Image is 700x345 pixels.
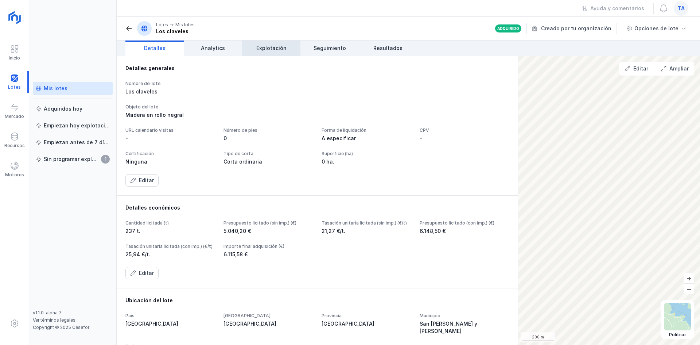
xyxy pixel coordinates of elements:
[223,151,313,157] div: Tipo de corta
[5,114,24,119] div: Mercado
[44,156,99,163] div: Sin programar explotación
[532,23,618,34] div: Creado por tu organización
[223,251,313,258] div: 6.115,58 €
[359,41,417,56] a: Resultados
[125,227,215,235] div: 237 t.
[322,313,411,319] div: Provincia
[4,143,25,149] div: Recursos
[201,45,225,52] span: Analytics
[33,102,113,115] a: Adquiridos hoy
[664,303,691,330] img: political.webp
[139,269,154,277] div: Editar
[223,244,313,249] div: Importe final adquisición (€)
[223,227,313,235] div: 5.040,20 €
[125,88,215,95] div: Los claveles
[223,320,313,327] div: [GEOGRAPHIC_DATA]
[256,45,287,52] span: Explotación
[33,325,113,330] div: Copyright © 2025 Cesefor
[125,127,215,133] div: URL calendario visitas
[322,220,411,226] div: Tasación unitaria licitada (sin imp.) (€/t)
[44,122,110,129] div: Empiezan hoy explotación
[223,135,313,142] div: 0
[125,111,509,119] div: Madera en rollo negral
[125,297,509,304] div: Ubicación del lote
[420,320,509,335] div: San [PERSON_NAME] y [PERSON_NAME]
[33,136,113,149] a: Empiezan antes de 7 días
[184,41,242,56] a: Analytics
[684,284,694,294] button: –
[664,332,691,338] div: Político
[125,313,215,319] div: País
[33,317,75,323] a: Ver términos legales
[590,5,644,12] div: Ayuda y comentarios
[420,227,509,235] div: 6.148,50 €
[175,22,195,28] div: Mis lotes
[125,220,215,226] div: Cantidad licitada (t)
[684,273,694,283] button: +
[125,320,215,327] div: [GEOGRAPHIC_DATA]
[322,158,411,165] div: 0 ha.
[125,251,215,258] div: 25,94 €/t.
[322,135,411,142] div: A especificar
[322,151,411,157] div: Superficie (ha)
[223,158,313,165] div: Corta ordinaria
[139,177,154,184] div: Editar
[101,155,110,164] span: 1
[156,22,168,28] div: Lotes
[125,267,159,279] button: Editar
[322,320,411,327] div: [GEOGRAPHIC_DATA]
[577,2,649,15] button: Ayuda y comentarios
[125,244,215,249] div: Tasación unitaria licitada (con imp.) (€/t)
[5,172,24,178] div: Motores
[125,41,184,56] a: Detalles
[125,104,509,110] div: Objeto del lote
[633,65,648,72] div: Editar
[420,313,509,319] div: Municipio
[33,153,113,166] a: Sin programar explotación1
[634,25,678,32] div: Opciones de lote
[497,26,519,31] div: Adquirido
[9,55,20,61] div: Inicio
[420,135,422,142] div: -
[373,45,402,52] span: Resultados
[125,204,509,211] div: Detalles económicos
[223,220,313,226] div: Presupuesto licitado (sin imp.) (€)
[223,127,313,133] div: Número de pies
[125,158,215,165] div: Ninguna
[669,65,689,72] div: Ampliar
[33,119,113,132] a: Empiezan hoy explotación
[33,310,113,316] div: v1.1.0-alpha.7
[125,135,128,142] div: -
[44,139,110,146] div: Empiezan antes de 7 días
[125,151,215,157] div: Certificación
[242,41,300,56] a: Explotación
[125,65,509,72] div: Detalles generales
[620,62,653,75] button: Editar
[144,45,166,52] span: Detalles
[300,41,359,56] a: Seguimiento
[156,28,195,35] div: Los claveles
[420,127,509,133] div: CPV
[33,82,113,95] a: Mis lotes
[125,174,159,187] button: Editar
[44,85,67,92] div: Mis lotes
[5,8,24,27] img: logoRight.svg
[678,5,685,12] span: ta
[656,62,693,75] button: Ampliar
[125,81,215,87] div: Nombre del lote
[44,105,82,112] div: Adquiridos hoy
[314,45,346,52] span: Seguimiento
[223,313,313,319] div: [GEOGRAPHIC_DATA]
[322,227,411,235] div: 21,27 €/t.
[322,127,411,133] div: Forma de liquidación
[420,220,509,226] div: Presupuesto licitado (con imp.) (€)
